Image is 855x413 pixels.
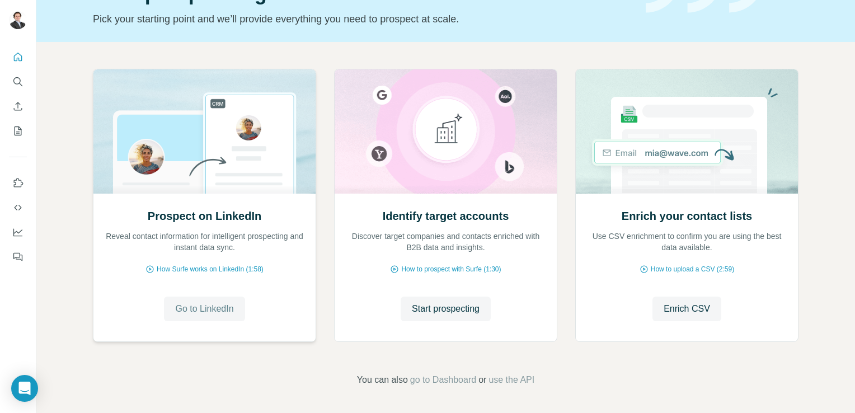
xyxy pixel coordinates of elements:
[9,222,27,242] button: Dashboard
[9,96,27,116] button: Enrich CSV
[622,208,752,224] h2: Enrich your contact lists
[651,264,734,274] span: How to upload a CSV (2:59)
[9,72,27,92] button: Search
[412,302,480,316] span: Start prospecting
[9,47,27,67] button: Quick start
[401,297,491,321] button: Start prospecting
[9,198,27,218] button: Use Surfe API
[383,208,509,224] h2: Identify target accounts
[664,302,710,316] span: Enrich CSV
[575,69,798,194] img: Enrich your contact lists
[401,264,501,274] span: How to prospect with Surfe (1:30)
[9,11,27,29] img: Avatar
[164,297,245,321] button: Go to LinkedIn
[652,297,721,321] button: Enrich CSV
[9,121,27,141] button: My lists
[346,231,546,253] p: Discover target companies and contacts enriched with B2B data and insights.
[93,69,316,194] img: Prospect on LinkedIn
[93,11,632,27] p: Pick your starting point and we’ll provide everything you need to prospect at scale.
[357,373,408,387] span: You can also
[11,375,38,402] div: Open Intercom Messenger
[410,373,476,387] button: go to Dashboard
[157,264,264,274] span: How Surfe works on LinkedIn (1:58)
[105,231,304,253] p: Reveal contact information for intelligent prospecting and instant data sync.
[9,247,27,267] button: Feedback
[478,373,486,387] span: or
[488,373,534,387] button: use the API
[9,173,27,193] button: Use Surfe on LinkedIn
[334,69,557,194] img: Identify target accounts
[175,302,233,316] span: Go to LinkedIn
[587,231,787,253] p: Use CSV enrichment to confirm you are using the best data available.
[148,208,261,224] h2: Prospect on LinkedIn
